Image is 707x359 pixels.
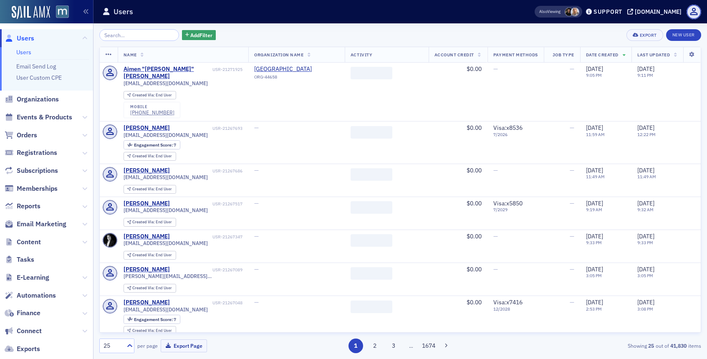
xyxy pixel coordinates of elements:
span: $0.00 [467,233,482,240]
a: Users [5,34,34,43]
button: 1 [348,339,363,353]
span: Created Via : [132,186,156,192]
time: 11:59 AM [586,131,605,137]
time: 9:19 AM [586,207,602,212]
time: 3:08 PM [637,306,653,312]
a: Organizations [5,95,59,104]
span: Email Marketing [17,220,66,229]
button: Export Page [161,339,207,352]
div: 25 [104,341,122,350]
span: — [254,200,259,207]
a: View Homepage [50,5,69,20]
span: Lauren McDonough [565,8,573,16]
a: [PERSON_NAME] [124,124,170,132]
span: [EMAIL_ADDRESS][DOMAIN_NAME] [124,306,208,313]
button: AddFilter [182,30,216,40]
div: Created Via: End User [124,185,176,194]
div: End User [132,253,172,258]
img: SailAMX [12,6,50,19]
span: Created Via : [132,328,156,333]
a: Orders [5,131,37,140]
span: Payment Methods [493,52,538,58]
a: Subscriptions [5,166,58,175]
input: Search… [99,29,179,41]
div: Export [640,33,657,38]
time: 9:11 PM [637,72,653,78]
time: 11:49 AM [637,174,656,179]
span: [DATE] [637,65,654,73]
span: Last Updated [637,52,670,58]
time: 3:05 PM [586,273,602,278]
time: 9:05 PM [586,72,602,78]
span: [DATE] [637,167,654,174]
div: Also [539,9,547,14]
span: Visa : x8536 [493,124,523,131]
span: [EMAIL_ADDRESS][DOMAIN_NAME] [124,80,208,86]
div: Showing out of items [506,342,701,349]
span: Emily Trott [571,8,579,16]
a: Connect [5,326,42,336]
time: 12:22 PM [637,131,656,137]
span: Reports [17,202,40,211]
span: Events & Products [17,113,72,122]
a: Exports [5,344,40,354]
span: Activity [351,52,372,58]
span: Orders [17,131,37,140]
div: Aimen "[PERSON_NAME]" [PERSON_NAME] [124,66,211,80]
a: [PERSON_NAME] [124,299,170,306]
span: [DATE] [586,233,603,240]
time: 11:49 AM [586,174,605,179]
span: Tasks [17,255,34,264]
span: Name [124,52,137,58]
div: End User [132,286,172,291]
span: Visa : x7416 [493,298,523,306]
span: — [570,200,574,207]
span: $0.00 [467,65,482,73]
time: 9:33 PM [586,240,602,245]
a: [PERSON_NAME] [124,167,170,174]
div: [PERSON_NAME] [124,200,170,207]
span: 12 / 2028 [493,306,538,312]
span: [PERSON_NAME][EMAIL_ADDRESS][PERSON_NAME][DOMAIN_NAME] [124,273,243,279]
span: — [254,265,259,273]
div: End User [132,93,172,98]
span: — [493,167,498,174]
a: Content [5,238,41,247]
span: Visa : x5850 [493,200,523,207]
span: — [570,265,574,273]
span: $0.00 [467,167,482,174]
span: Profile [687,5,701,19]
a: Finance [5,308,40,318]
span: … [405,342,417,349]
div: End User [132,329,172,333]
a: Events & Products [5,113,72,122]
span: — [570,167,574,174]
span: Date Created [586,52,619,58]
span: — [570,124,574,131]
div: USR-21267693 [171,126,242,131]
div: [PERSON_NAME] [124,233,170,240]
div: USR-21267347 [171,234,242,240]
a: Registrations [5,148,57,157]
div: [PHONE_NUMBER] [130,109,174,116]
div: Created Via: End User [124,326,176,335]
div: Engagement Score: 7 [124,315,180,324]
span: $0.00 [467,265,482,273]
div: 7 [134,143,176,147]
span: Content [17,238,41,247]
span: Registrations [17,148,57,157]
button: 2 [367,339,382,353]
a: [PERSON_NAME] [124,266,170,273]
span: Created Via : [132,92,156,98]
span: Towson University [254,66,330,73]
span: [DATE] [637,298,654,306]
div: mobile [130,104,174,109]
a: Reports [5,202,40,211]
label: per page [137,342,158,349]
strong: 25 [647,342,656,349]
span: — [570,65,574,73]
h1: Users [114,7,133,17]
